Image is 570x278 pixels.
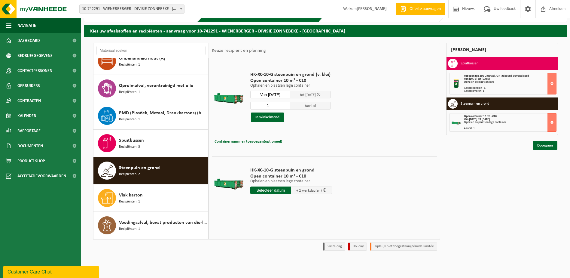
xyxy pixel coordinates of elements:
li: Holiday [348,242,367,251]
input: Selecteer datum [250,91,291,98]
div: Aantal: 1 [464,127,556,130]
span: Navigatie [17,18,36,33]
span: Open container 10 m³ - C10 [464,115,497,118]
span: Containernummer toevoegen(optioneel) [215,140,282,144]
span: 10-742291 - WIENERBERGER - DIVISIE ZONNEBEKE - ZONNEBEKE [80,5,184,13]
button: Vlak karton Recipiënten: 1 [93,184,209,212]
span: Acceptatievoorwaarden [17,168,66,184]
button: Spuitbussen Recipiënten: 3 [93,130,209,157]
strong: [PERSON_NAME] [357,7,387,11]
h2: Kies uw afvalstoffen en recipiënten - aanvraag voor 10-742291 - WIENERBERGER - DIVISIE ZONNEBEKE ... [84,25,567,36]
div: [PERSON_NAME] [446,43,558,57]
span: 10-742291 - WIENERBERGER - DIVISIE ZONNEBEKE - ZONNEBEKE [79,5,184,14]
span: Recipiënten: 1 [119,62,140,68]
span: Rapportage [17,123,41,138]
button: In winkelmand [251,113,284,122]
span: Aantal [290,102,331,110]
span: Recipiënten: 3 [119,144,140,150]
button: PMD (Plastiek, Metaal, Drankkartons) (bedrijven) Recipiënten: 1 [93,102,209,130]
div: Aantal leveren: 1 [464,90,556,93]
span: Product Shop [17,153,45,168]
span: Contactpersonen [17,63,52,78]
button: Opruimafval, verontreinigd met olie Recipiënten: 1 [93,75,209,102]
span: Bedrijfsgegevens [17,48,53,63]
p: Ophalen en plaatsen lege container [250,84,331,88]
span: Spuitbussen [119,137,144,144]
span: HK-XC-10-G steenpuin en grond [250,167,332,173]
div: Keuze recipiënt en planning [209,43,269,58]
p: Ophalen en plaatsen lege container [250,179,332,184]
strong: Van [DATE] tot [DATE] [464,77,490,81]
span: Open container 10 m³ - C10 [250,78,331,84]
h3: Spuitbussen [461,59,478,68]
button: Onbehandeld hout (A) Recipiënten: 1 [93,48,209,75]
span: Recipiënten: 1 [119,89,140,95]
span: Steenpuin en grond [119,164,160,171]
h3: Steenpuin en grond [461,99,489,109]
strong: Van [DATE] tot [DATE] [464,118,490,121]
span: tot [DATE] [300,93,316,97]
span: Open container 10 m³ - C10 [250,173,332,179]
button: Containernummer toevoegen(optioneel) [214,137,283,146]
div: Ophalen en plaatsen lege [464,81,556,84]
span: Kalender [17,108,36,123]
iframe: chat widget [3,265,100,278]
div: Ophalen en plaatsen lege container [464,121,556,124]
li: Vaste dag [323,242,345,251]
a: Offerte aanvragen [396,3,445,15]
span: + 2 werkdag(en) [296,189,322,193]
span: Vat open top 200 L metaal, UN-gekeurd, geventileerd [464,74,529,78]
span: Offerte aanvragen [408,6,442,12]
span: Recipiënten: 1 [119,117,140,122]
span: Recipiënten: 1 [119,199,140,205]
div: Aantal ophalen : 1 [464,87,556,90]
span: Gebruikers [17,78,40,93]
span: Opruimafval, verontreinigd met olie [119,82,193,89]
span: Voedingsafval, bevat producten van dierlijke oorsprong, onverpakt, categorie 3 [119,219,207,226]
input: Materiaal zoeken [96,46,206,55]
span: Contracten [17,93,41,108]
span: Onbehandeld hout (A) [119,55,165,62]
input: Selecteer datum [250,187,291,194]
span: Vlak karton [119,192,143,199]
span: Documenten [17,138,43,153]
span: Recipiënten: 2 [119,171,140,177]
button: Voedingsafval, bevat producten van dierlijke oorsprong, onverpakt, categorie 3 Recipiënten: 1 [93,212,209,239]
span: Dashboard [17,33,40,48]
button: Steenpuin en grond Recipiënten: 2 [93,157,209,184]
a: Doorgaan [533,141,557,150]
span: PMD (Plastiek, Metaal, Drankkartons) (bedrijven) [119,110,207,117]
span: HK-XC-10-G steenpuin en grond (v. klei) [250,72,331,78]
li: Tijdelijk niet toegestaan/période limitée [370,242,437,251]
span: Recipiënten: 1 [119,226,140,232]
